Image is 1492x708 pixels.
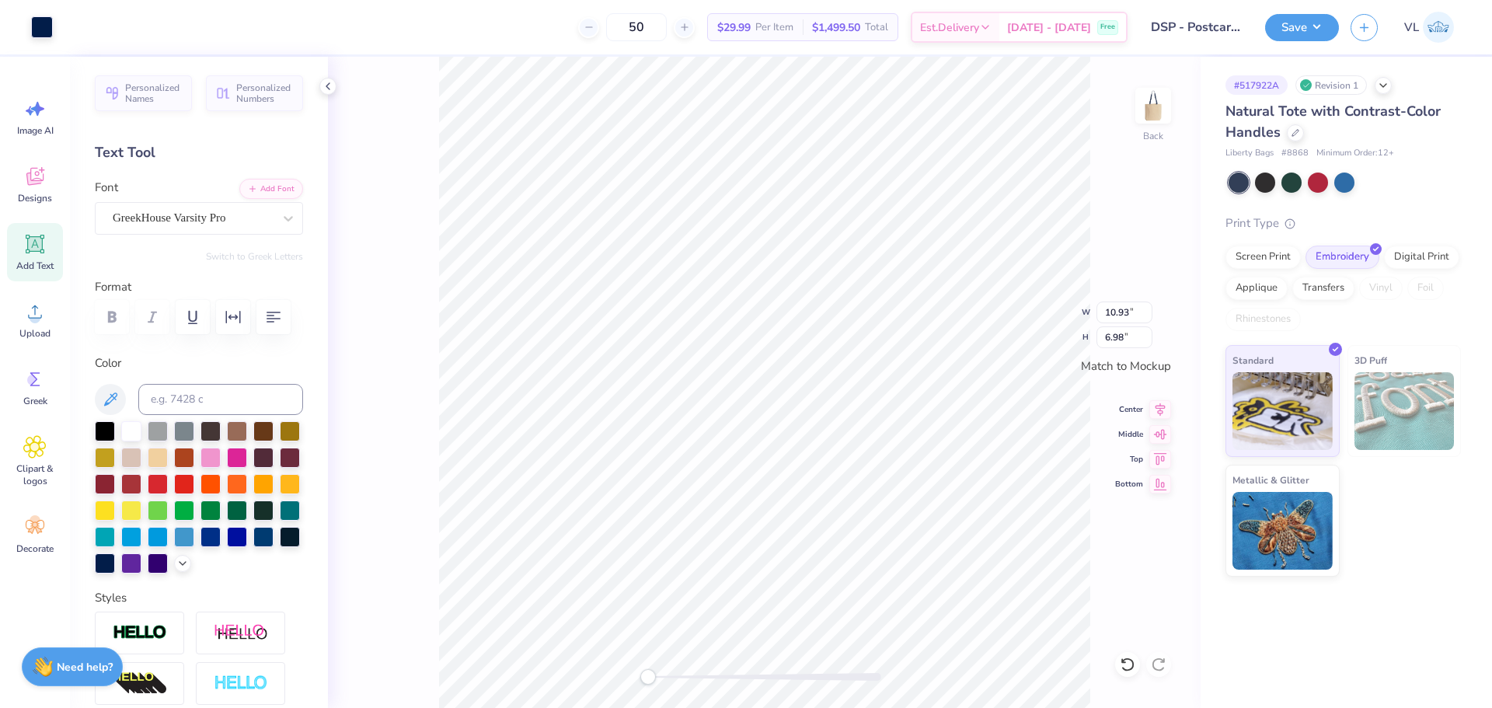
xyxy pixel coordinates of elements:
span: Metallic & Glitter [1232,472,1309,488]
input: e.g. 7428 c [138,384,303,415]
span: Minimum Order: 12 + [1316,147,1394,160]
span: Standard [1232,352,1274,368]
img: Metallic & Glitter [1232,492,1333,570]
span: [DATE] - [DATE] [1007,19,1091,36]
div: Text Tool [95,142,303,163]
div: Vinyl [1359,277,1403,300]
span: Clipart & logos [9,462,61,487]
img: Back [1138,90,1169,121]
a: VL [1397,12,1461,43]
button: Add Font [239,179,303,199]
span: $1,499.50 [812,19,860,36]
div: Transfers [1292,277,1354,300]
span: Image AI [17,124,54,137]
div: Screen Print [1225,246,1301,269]
button: Personalized Numbers [206,75,303,111]
span: Top [1115,453,1143,466]
span: $29.99 [717,19,751,36]
span: Personalized Numbers [236,82,294,104]
img: Shadow [214,623,268,643]
strong: Need help? [57,660,113,675]
span: Natural Tote with Contrast-Color Handles [1225,102,1441,141]
div: Foil [1407,277,1444,300]
span: Total [865,19,888,36]
span: Greek [23,395,47,407]
label: Styles [95,589,127,607]
input: Untitled Design [1139,12,1253,43]
span: Personalized Names [125,82,183,104]
label: Format [95,278,303,296]
img: Vincent Lloyd Laurel [1423,12,1454,43]
span: Center [1115,403,1143,416]
div: Revision 1 [1295,75,1367,95]
img: Negative Space [214,675,268,692]
label: Font [95,179,118,197]
div: Print Type [1225,214,1461,232]
div: Digital Print [1384,246,1459,269]
input: – – [606,13,667,41]
span: Liberty Bags [1225,147,1274,160]
img: 3D Illusion [113,671,167,696]
span: Upload [19,327,51,340]
span: Decorate [16,542,54,555]
button: Save [1265,14,1339,41]
img: Standard [1232,372,1333,450]
span: # 8868 [1281,147,1309,160]
span: Per Item [755,19,793,36]
span: Middle [1115,428,1143,441]
span: Designs [18,192,52,204]
span: VL [1404,19,1419,37]
button: Personalized Names [95,75,192,111]
span: Free [1100,22,1115,33]
span: Bottom [1115,478,1143,490]
div: Accessibility label [640,669,656,685]
div: # 517922A [1225,75,1288,95]
label: Color [95,354,303,372]
img: Stroke [113,624,167,642]
span: Est. Delivery [920,19,979,36]
div: Back [1143,129,1163,143]
div: Rhinestones [1225,308,1301,331]
span: Add Text [16,260,54,272]
span: 3D Puff [1354,352,1387,368]
div: Applique [1225,277,1288,300]
button: Switch to Greek Letters [206,250,303,263]
img: 3D Puff [1354,372,1455,450]
div: Embroidery [1305,246,1379,269]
